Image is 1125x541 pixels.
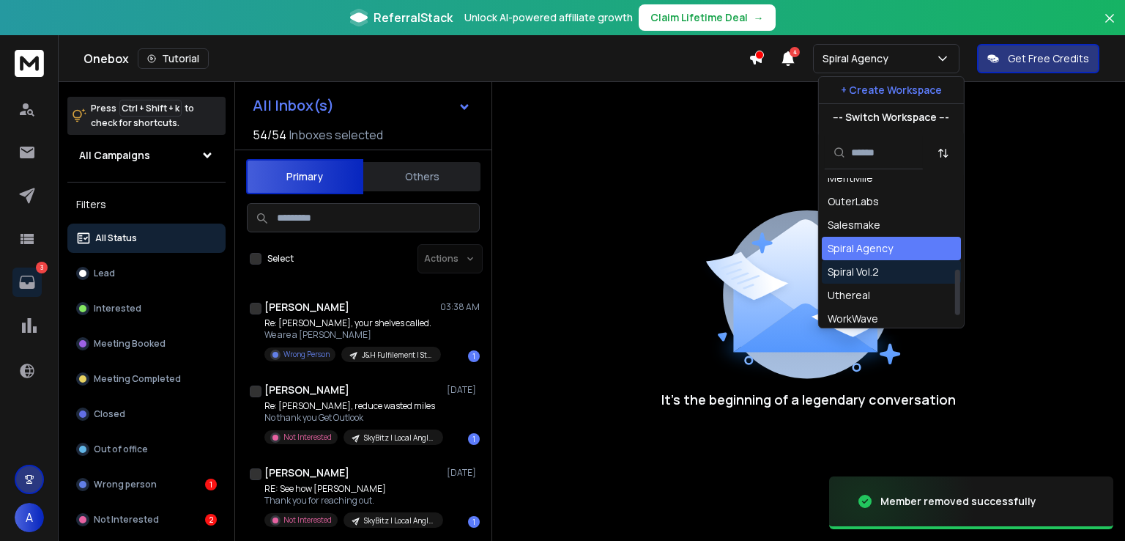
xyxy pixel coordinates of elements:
div: Spiral Agency [828,241,893,256]
div: 1 [468,516,480,528]
p: 03:38 AM [440,301,480,313]
span: → [754,10,764,25]
div: 1 [468,350,480,362]
button: Wrong person1 [67,470,226,499]
button: Meeting Booked [67,329,226,358]
p: All Status [95,232,137,244]
div: Member removed successfully [880,494,1036,509]
button: Sort by Sort A-Z [929,139,958,168]
button: Close banner [1100,9,1119,44]
button: All Inbox(s) [241,91,483,120]
button: Others [363,161,480,193]
button: All Campaigns [67,141,226,170]
div: 2 [205,514,217,526]
p: Out of office [94,444,148,455]
p: Wrong person [94,479,157,490]
span: Ctrl + Shift + k [119,100,182,117]
span: ReferralStack [374,9,453,26]
button: + Create Workspace [819,77,964,103]
p: J&H Fulfilement | Storage [362,350,432,361]
h1: All Campaigns [79,148,150,163]
button: Out of office [67,435,226,464]
button: Get Free Credits [977,44,1099,73]
button: Closed [67,400,226,429]
p: Re: [PERSON_NAME], your shelves called. [264,317,440,329]
p: Get Free Credits [1008,51,1089,66]
label: Select [267,253,294,265]
h1: [PERSON_NAME] [264,383,349,397]
p: RE: See how [PERSON_NAME] [264,483,440,495]
div: 1 [468,433,480,445]
div: Uthereal [828,288,870,303]
p: Re: [PERSON_NAME], reduce wasted miles [264,400,440,412]
button: All Status [67,224,226,253]
p: Lead [94,268,115,279]
p: + Create Workspace [841,83,942,97]
div: 1 [205,479,217,490]
button: Claim Lifetime Deal→ [639,4,776,31]
button: Interested [67,294,226,323]
p: Not Interested [283,432,332,443]
p: [DATE] [447,467,480,479]
p: Press to check for shortcuts. [91,101,194,130]
p: Meeting Booked [94,338,166,350]
p: Wrong Person [283,349,330,360]
p: Meeting Completed [94,373,181,385]
p: Not Interested [283,515,332,526]
p: Closed [94,408,125,420]
p: Spiral Agency [823,51,894,66]
p: No thank you Get Outlook [264,412,440,424]
h1: All Inbox(s) [253,98,334,113]
p: Interested [94,303,141,314]
button: Meeting Completed [67,364,226,394]
button: A [15,503,44,532]
button: Not Interested2 [67,505,226,534]
h1: [PERSON_NAME] [264,465,349,480]
button: Lead [67,259,226,288]
div: OuterLabs [828,194,879,209]
div: Spiral Vol.2 [828,265,879,279]
div: MeritMile [828,171,873,185]
p: Not Interested [94,514,159,526]
h3: Inboxes selected [289,126,383,144]
div: Salesmake [828,218,880,232]
p: [DATE] [447,384,480,396]
button: Tutorial [138,48,209,69]
h3: Filters [67,194,226,215]
div: Onebox [83,48,749,69]
p: SkyBitz | Local Angle | [US_STATE] [364,515,434,526]
p: Thank you for reaching out. [264,495,440,507]
span: 4 [790,47,800,57]
p: 3 [36,262,48,273]
p: Unlock AI-powered affiliate growth [464,10,633,25]
p: We are a [PERSON_NAME] [264,329,440,341]
div: WorkWave [828,312,878,326]
a: 3 [12,268,42,297]
p: SkyBitz | Local Angle | [US_STATE] [364,433,434,444]
p: It’s the beginning of a legendary conversation [661,389,956,410]
span: 54 / 54 [253,126,286,144]
h1: [PERSON_NAME] [264,300,349,314]
button: Primary [246,159,363,194]
p: --- Switch Workspace --- [833,110,949,125]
